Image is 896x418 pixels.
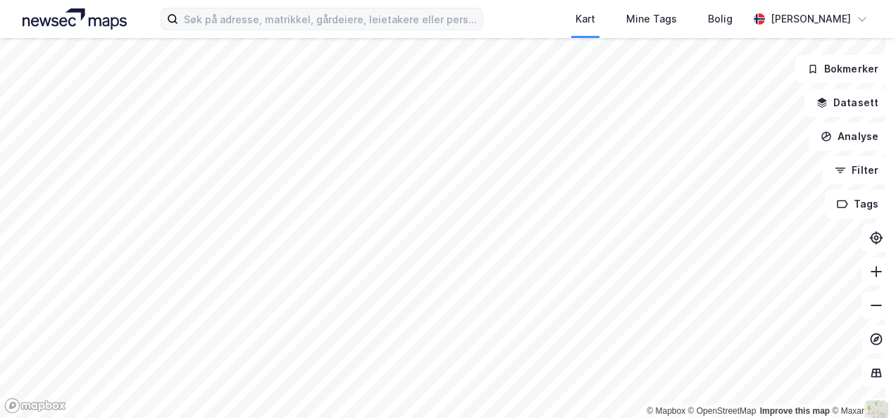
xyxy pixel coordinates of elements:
[823,156,890,184] button: Filter
[575,11,595,27] div: Kart
[826,350,896,418] div: Kontrollprogram for chat
[178,8,482,30] input: Søk på adresse, matrikkel, gårdeiere, leietakere eller personer
[688,406,757,416] a: OpenStreetMap
[826,350,896,418] iframe: Chat Widget
[825,190,890,218] button: Tags
[4,398,66,414] a: Mapbox homepage
[804,89,890,117] button: Datasett
[771,11,851,27] div: [PERSON_NAME]
[626,11,677,27] div: Mine Tags
[795,55,890,83] button: Bokmerker
[23,8,127,30] img: logo.a4113a55bc3d86da70a041830d287a7e.svg
[708,11,733,27] div: Bolig
[760,406,830,416] a: Improve this map
[809,122,890,151] button: Analyse
[647,406,685,416] a: Mapbox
